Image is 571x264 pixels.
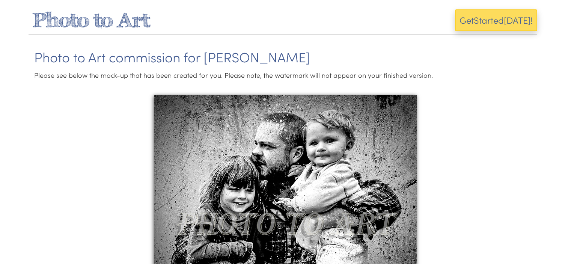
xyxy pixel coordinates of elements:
[455,9,537,31] button: GetStarted[DATE]!
[460,14,474,26] span: Get
[493,14,504,26] span: ed
[34,68,537,82] p: Please see below the mock-up that has been created for you. Please note, the watermark will not a...
[34,50,537,65] h1: Photo to Art commission for [PERSON_NAME]
[32,8,150,32] a: Photo to Art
